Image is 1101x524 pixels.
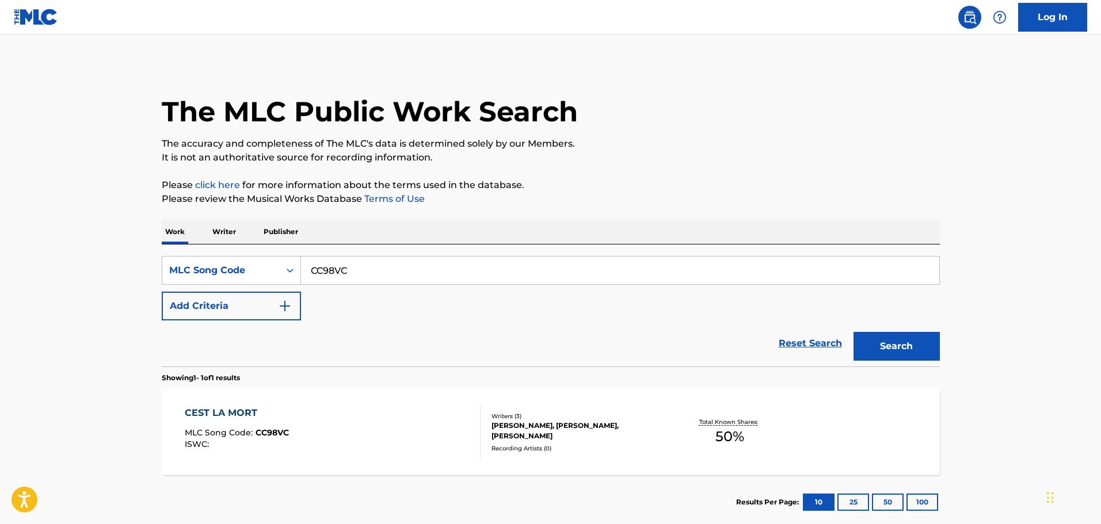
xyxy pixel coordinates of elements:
a: CEST LA MORTMLC Song Code:CC98VCISWC:Writers (3)[PERSON_NAME], [PERSON_NAME], [PERSON_NAME]Record... [162,389,940,475]
div: CEST LA MORT [185,406,289,420]
a: Public Search [958,6,981,29]
button: 25 [837,494,869,511]
a: Terms of Use [362,193,425,204]
span: MLC Song Code : [185,427,256,438]
p: It is not an authoritative source for recording information. [162,151,940,165]
p: Results Per Page: [736,497,802,507]
div: MLC Song Code [169,263,273,277]
div: [PERSON_NAME], [PERSON_NAME], [PERSON_NAME] [492,420,665,441]
button: 50 [872,494,904,511]
img: 9d2ae6d4665cec9f34b9.svg [278,299,292,313]
a: click here [195,179,240,190]
div: Drag [1047,480,1054,515]
p: Please for more information about the terms used in the database. [162,178,940,192]
p: Showing 1 - 1 of 1 results [162,373,240,383]
h1: The MLC Public Work Search [162,94,578,129]
form: Search Form [162,256,940,366]
div: Recording Artists ( 0 ) [492,444,665,453]
p: Publisher [260,220,302,244]
p: Work [162,220,188,244]
p: Writer [209,220,239,244]
div: Writers ( 3 ) [492,412,665,420]
img: MLC Logo [14,9,58,25]
img: search [963,10,977,24]
iframe: Chat Widget [1043,469,1101,524]
button: 100 [906,494,938,511]
span: CC98VC [256,427,289,438]
button: Search [854,332,940,361]
div: Help [988,6,1011,29]
p: Total Known Shares: [699,418,761,426]
a: Log In [1018,3,1087,32]
p: The accuracy and completeness of The MLC's data is determined solely by our Members. [162,137,940,151]
button: Add Criteria [162,292,301,320]
button: 10 [803,494,835,511]
a: Reset Search [773,331,848,356]
p: Please review the Musical Works Database [162,192,940,206]
img: help [993,10,1007,24]
span: ISWC : [185,439,212,449]
span: 50 % [715,426,744,447]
